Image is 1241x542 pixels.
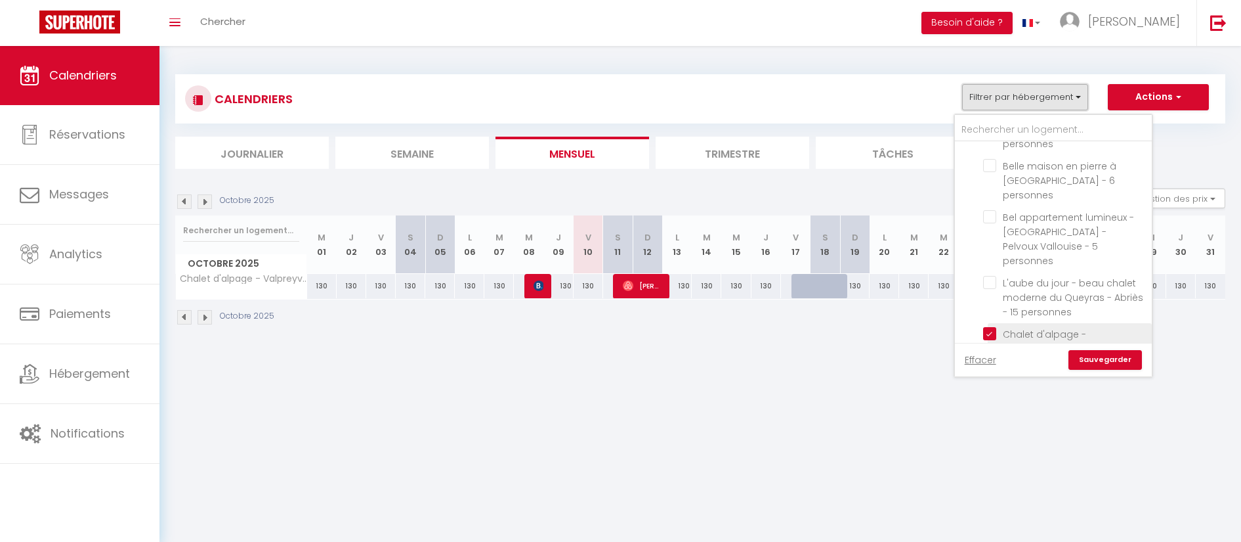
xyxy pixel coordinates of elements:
th: 08 [514,215,543,274]
span: Chercher [200,14,245,28]
abbr: L [468,231,472,244]
span: Notifications [51,425,125,441]
h3: CALENDRIERS [211,84,293,114]
button: Gestion des prix [1127,189,1225,208]
abbr: M [318,231,326,244]
abbr: J [1178,231,1183,244]
th: 12 [633,215,662,274]
span: Chalet d'alpage - Valpreyvere / Abriès - 12 p - Le Bric Bouchet [178,274,309,284]
span: Calendriers [49,67,117,83]
abbr: J [348,231,354,244]
th: 04 [396,215,425,274]
th: 22 [929,215,958,274]
img: logout [1210,14,1227,31]
abbr: M [732,231,740,244]
img: ... [1060,12,1080,32]
button: Actions [1108,84,1209,110]
abbr: M [910,231,918,244]
div: 130 [1166,274,1196,298]
th: 01 [307,215,337,274]
span: Bel appartement lumineux - [GEOGRAPHIC_DATA] - Pelvoux Vallouise - 5 personnes [1003,211,1134,267]
th: 09 [544,215,574,274]
span: [PERSON_NAME] [623,273,662,298]
span: Belle maison en pierre à [GEOGRAPHIC_DATA] - 6 personnes [1003,160,1116,202]
th: 15 [721,215,751,274]
abbr: V [1208,231,1213,244]
abbr: L [675,231,679,244]
th: 30 [1166,215,1196,274]
th: 11 [603,215,633,274]
p: Octobre 2025 [220,310,274,323]
th: 21 [899,215,929,274]
abbr: M [495,231,503,244]
th: 31 [1196,215,1225,274]
span: Hébergement [49,365,130,382]
th: 06 [455,215,484,274]
th: 05 [425,215,455,274]
div: 130 [929,274,958,298]
span: Analytics [49,246,102,262]
div: 130 [366,274,396,298]
span: Messages [49,186,109,202]
span: Paiements [49,305,111,322]
div: 130 [1196,274,1225,298]
li: Tâches [816,137,969,169]
li: Trimestre [656,137,809,169]
th: 13 [662,215,692,274]
abbr: S [408,231,413,244]
a: Effacer [965,353,996,367]
p: Octobre 2025 [220,194,274,207]
div: Filtrer par hébergement [954,114,1153,378]
div: 130 [484,274,514,298]
div: 130 [899,274,929,298]
abbr: M [525,231,533,244]
div: 130 [337,274,366,298]
div: 130 [396,274,425,298]
abbr: V [793,231,799,244]
div: 130 [425,274,455,298]
button: Filtrer par hébergement [962,84,1088,110]
span: [PERSON_NAME] [1088,13,1180,30]
button: Besoin d'aide ? [921,12,1013,34]
div: 130 [455,274,484,298]
th: 17 [781,215,810,274]
abbr: V [585,231,591,244]
abbr: J [556,231,561,244]
div: 130 [751,274,781,298]
li: Journalier [175,137,329,169]
input: Rechercher un logement... [955,118,1152,142]
th: 16 [751,215,781,274]
a: Sauvegarder [1068,350,1142,370]
th: 20 [870,215,899,274]
img: Super Booking [39,11,120,34]
th: 02 [337,215,366,274]
div: 130 [692,274,721,298]
abbr: D [644,231,651,244]
span: Réservations [49,126,125,143]
div: 130 [840,274,870,298]
abbr: J [763,231,768,244]
th: 10 [574,215,603,274]
th: 18 [810,215,840,274]
abbr: V [378,231,384,244]
abbr: M [703,231,711,244]
div: 130 [721,274,751,298]
abbr: D [437,231,444,244]
input: Rechercher un logement... [183,219,299,242]
abbr: M [940,231,948,244]
th: 03 [366,215,396,274]
abbr: S [615,231,621,244]
div: 130 [574,274,603,298]
abbr: D [852,231,858,244]
th: 07 [484,215,514,274]
div: 130 [307,274,337,298]
span: Octobre 2025 [176,254,306,273]
th: 14 [692,215,721,274]
span: L'aube du jour - beau chalet moderne du Queyras - Abriès - 15 personnes [1003,277,1143,319]
th: 19 [840,215,870,274]
div: 130 [870,274,899,298]
span: [PERSON_NAME] [534,273,543,298]
abbr: S [822,231,828,244]
abbr: L [883,231,887,244]
li: Mensuel [495,137,649,169]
